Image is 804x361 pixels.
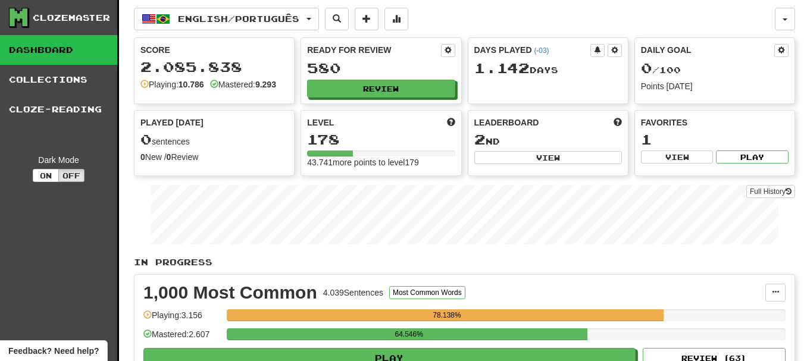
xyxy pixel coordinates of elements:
[307,44,440,56] div: Ready for Review
[178,14,299,24] span: English / Português
[474,132,622,147] div: nd
[140,44,288,56] div: Score
[143,284,317,302] div: 1,000 Most Common
[641,80,789,92] div: Points [DATE]
[210,79,276,90] div: Mastered:
[325,8,349,30] button: Search sentences
[143,309,221,329] div: Playing: 3.156
[307,132,455,147] div: 178
[134,256,795,268] p: In Progress
[641,65,681,75] span: / 100
[323,287,383,299] div: 4.039 Sentences
[140,131,152,147] span: 0
[307,156,455,168] div: 43.741 more points to level 179
[716,150,789,164] button: Play
[384,8,408,30] button: More stats
[230,309,663,321] div: 78.138%
[179,80,204,89] strong: 10.786
[307,61,455,76] div: 580
[143,328,221,348] div: Mastered: 2.607
[641,117,789,128] div: Favorites
[474,44,590,56] div: Days Played
[447,117,455,128] span: Score more points to level up
[140,59,288,74] div: 2.085.838
[474,59,530,76] span: 1.142
[230,328,587,340] div: 64.546%
[140,151,288,163] div: New / Review
[746,185,795,198] a: Full History
[33,12,110,24] div: Clozemaster
[8,345,99,357] span: Open feedback widget
[140,117,204,128] span: Played [DATE]
[140,79,204,90] div: Playing:
[134,8,319,30] button: English/Português
[140,152,145,162] strong: 0
[255,80,276,89] strong: 9.293
[474,61,622,76] div: Day s
[641,44,774,57] div: Daily Goal
[355,8,378,30] button: Add sentence to collection
[58,169,85,182] button: Off
[307,117,334,128] span: Level
[474,117,539,128] span: Leaderboard
[140,132,288,147] div: sentences
[167,152,171,162] strong: 0
[33,169,59,182] button: On
[9,154,108,166] div: Dark Mode
[641,59,652,76] span: 0
[474,131,486,147] span: 2
[474,151,622,164] button: View
[614,117,622,128] span: This week in points, UTC
[307,80,455,98] button: Review
[641,132,789,147] div: 1
[389,286,465,299] button: Most Common Words
[641,150,714,164] button: View
[534,46,549,55] a: (-03)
